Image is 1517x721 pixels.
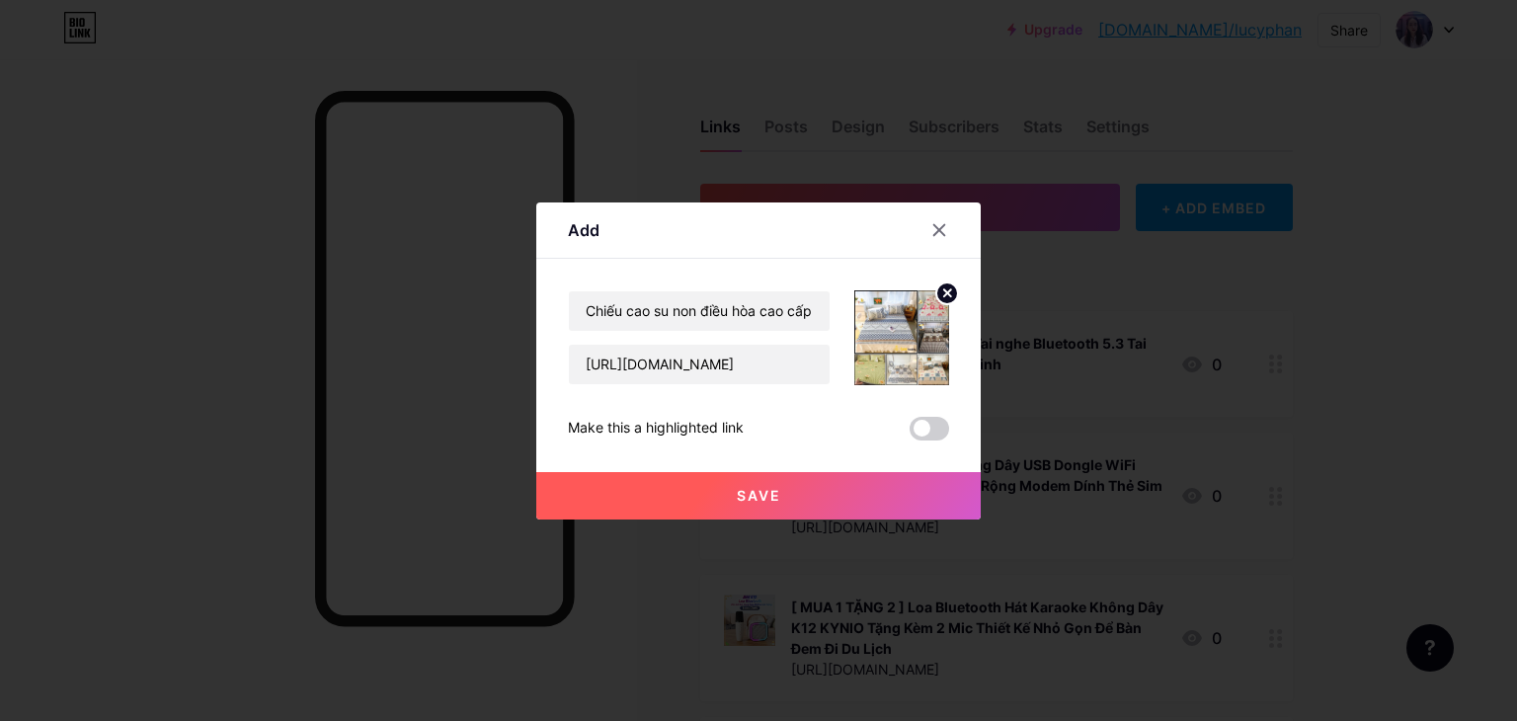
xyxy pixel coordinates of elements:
img: link_thumbnail [854,290,949,385]
div: Make this a highlighted link [568,417,744,441]
div: Add [568,218,599,242]
button: Save [536,472,981,520]
input: URL [569,345,830,384]
span: Save [737,487,781,504]
input: Title [569,291,830,331]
